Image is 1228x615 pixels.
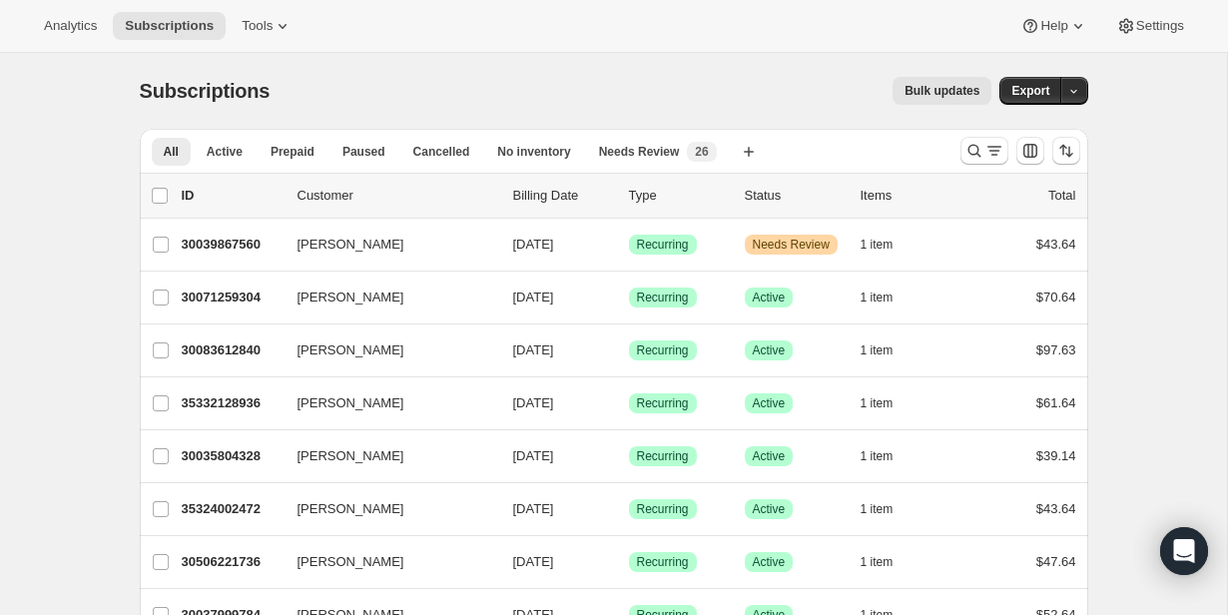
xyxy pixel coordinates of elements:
span: Settings [1136,18,1184,34]
p: Status [745,186,845,206]
div: IDCustomerBilling DateTypeStatusItemsTotal [182,186,1076,206]
p: Customer [298,186,497,206]
span: Paused [342,144,385,160]
button: [PERSON_NAME] [286,546,485,578]
span: [PERSON_NAME] [298,499,404,519]
button: Help [1008,12,1099,40]
span: Recurring [637,554,689,570]
span: Bulk updates [905,83,979,99]
span: Recurring [637,290,689,306]
button: Customize table column order and visibility [1016,137,1044,165]
span: [DATE] [513,448,554,463]
span: 1 item [861,395,894,411]
span: Help [1040,18,1067,34]
p: 30039867560 [182,235,282,255]
button: 1 item [861,284,916,311]
span: [DATE] [513,395,554,410]
span: Active [753,290,786,306]
button: [PERSON_NAME] [286,282,485,313]
span: [PERSON_NAME] [298,393,404,413]
span: Needs Review [599,144,680,160]
button: Subscriptions [113,12,226,40]
span: [DATE] [513,554,554,569]
span: Recurring [637,501,689,517]
button: Bulk updates [893,77,991,105]
span: Active [207,144,243,160]
span: Active [753,554,786,570]
span: Prepaid [271,144,314,160]
div: Type [629,186,729,206]
span: Active [753,395,786,411]
span: [PERSON_NAME] [298,552,404,572]
span: [PERSON_NAME] [298,446,404,466]
button: 1 item [861,389,916,417]
span: Recurring [637,237,689,253]
span: All [164,144,179,160]
span: Active [753,501,786,517]
span: [PERSON_NAME] [298,340,404,360]
div: 35332128936[PERSON_NAME][DATE]SuccessRecurringSuccessActive1 item$61.64 [182,389,1076,417]
span: 1 item [861,448,894,464]
p: 30506221736 [182,552,282,572]
p: 35324002472 [182,499,282,519]
span: Cancelled [413,144,470,160]
button: Export [999,77,1061,105]
span: No inventory [497,144,570,160]
span: $61.64 [1036,395,1076,410]
span: Needs Review [753,237,830,253]
button: [PERSON_NAME] [286,334,485,366]
p: ID [182,186,282,206]
button: Create new view [733,138,765,166]
span: 26 [695,144,708,160]
div: 30506221736[PERSON_NAME][DATE]SuccessRecurringSuccessActive1 item$47.64 [182,548,1076,576]
div: 35324002472[PERSON_NAME][DATE]SuccessRecurringSuccessActive1 item$43.64 [182,495,1076,523]
span: Analytics [44,18,97,34]
button: 1 item [861,495,916,523]
p: 30035804328 [182,446,282,466]
span: [PERSON_NAME] [298,235,404,255]
span: $43.64 [1036,237,1076,252]
span: $70.64 [1036,290,1076,305]
p: 30083612840 [182,340,282,360]
div: 30035804328[PERSON_NAME][DATE]SuccessRecurringSuccessActive1 item$39.14 [182,442,1076,470]
span: $47.64 [1036,554,1076,569]
p: 35332128936 [182,393,282,413]
div: 30039867560[PERSON_NAME][DATE]SuccessRecurringWarningNeeds Review1 item$43.64 [182,231,1076,259]
span: Active [753,342,786,358]
button: 1 item [861,442,916,470]
span: $39.14 [1036,448,1076,463]
button: Analytics [32,12,109,40]
span: Subscriptions [140,80,271,102]
p: 30071259304 [182,288,282,307]
span: [DATE] [513,501,554,516]
span: Active [753,448,786,464]
span: Export [1011,83,1049,99]
span: [DATE] [513,290,554,305]
span: Recurring [637,342,689,358]
p: Billing Date [513,186,613,206]
button: 1 item [861,231,916,259]
button: [PERSON_NAME] [286,229,485,261]
button: Settings [1104,12,1196,40]
button: 1 item [861,548,916,576]
span: Tools [242,18,273,34]
span: 1 item [861,290,894,306]
button: [PERSON_NAME] [286,440,485,472]
span: $43.64 [1036,501,1076,516]
span: 1 item [861,554,894,570]
div: 30071259304[PERSON_NAME][DATE]SuccessRecurringSuccessActive1 item$70.64 [182,284,1076,311]
button: 1 item [861,336,916,364]
div: Items [861,186,960,206]
button: [PERSON_NAME] [286,387,485,419]
span: Recurring [637,448,689,464]
span: $97.63 [1036,342,1076,357]
span: Subscriptions [125,18,214,34]
span: 1 item [861,501,894,517]
span: [PERSON_NAME] [298,288,404,307]
span: 1 item [861,342,894,358]
button: [PERSON_NAME] [286,493,485,525]
span: [DATE] [513,342,554,357]
div: Open Intercom Messenger [1160,527,1208,575]
span: 1 item [861,237,894,253]
div: 30083612840[PERSON_NAME][DATE]SuccessRecurringSuccessActive1 item$97.63 [182,336,1076,364]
